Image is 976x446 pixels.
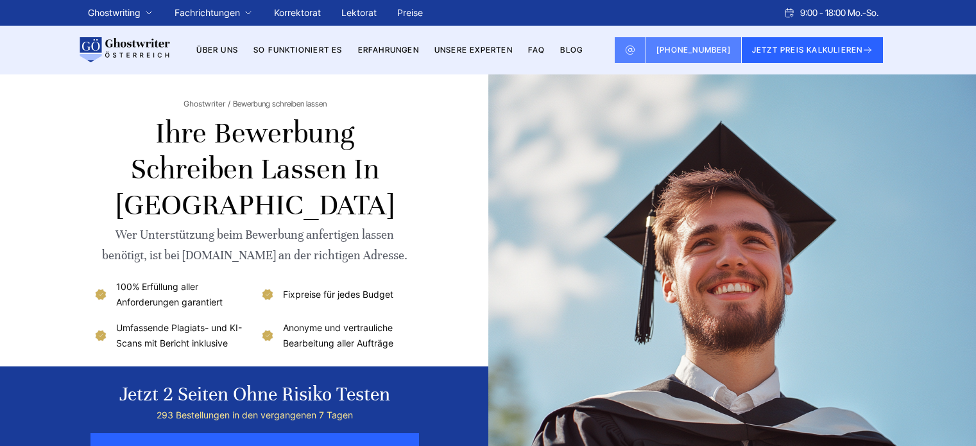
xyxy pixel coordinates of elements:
span: [PHONE_NUMBER] [656,45,731,55]
a: Preise [397,7,423,18]
li: 100% Erfüllung aller Anforderungen garantiert [93,279,250,310]
div: Wer Unterstützung beim Bewerbung anfertigen lassen benötigt, ist bei [DOMAIN_NAME] an der richtig... [93,225,417,266]
a: Unsere Experten [434,45,513,55]
a: Erfahrungen [358,45,419,55]
button: JETZT PREIS KALKULIEREN [742,37,884,63]
li: Anonyme und vertrauliche Bearbeitung aller Aufträge [260,320,417,351]
a: Über uns [196,45,238,55]
img: Fixpreise für jedes Budget [260,287,275,302]
a: BLOG [560,45,583,55]
img: Anonyme und vertrauliche Bearbeitung aller Aufträge [260,328,275,343]
span: Bewerbung schreiben lassen [233,99,327,109]
a: [PHONE_NUMBER] [646,37,742,63]
a: Ghostwriting [88,5,141,21]
h1: Ihre Bewerbung schreiben lassen in [GEOGRAPHIC_DATA] [93,116,417,223]
li: Umfassende Plagiats- und KI-Scans mit Bericht inklusive [93,320,250,351]
div: Jetzt 2 Seiten ohne Risiko testen [119,382,390,407]
div: 293 Bestellungen in den vergangenen 7 Tagen [119,407,390,423]
a: Fachrichtungen [175,5,240,21]
span: 9:00 - 18:00 Mo.-So. [800,5,878,21]
img: 100% Erfüllung aller Anforderungen garantiert [93,287,108,302]
img: Umfassende Plagiats- und KI-Scans mit Bericht inklusive [93,328,108,343]
li: Fixpreise für jedes Budget [260,279,417,310]
a: So funktioniert es [253,45,343,55]
img: Email [625,45,635,55]
img: Schedule [783,8,795,18]
a: Ghostwriter [184,99,230,109]
a: Korrektorat [274,7,321,18]
img: logo wirschreiben [78,37,170,63]
a: Lektorat [341,7,377,18]
a: FAQ [528,45,545,55]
